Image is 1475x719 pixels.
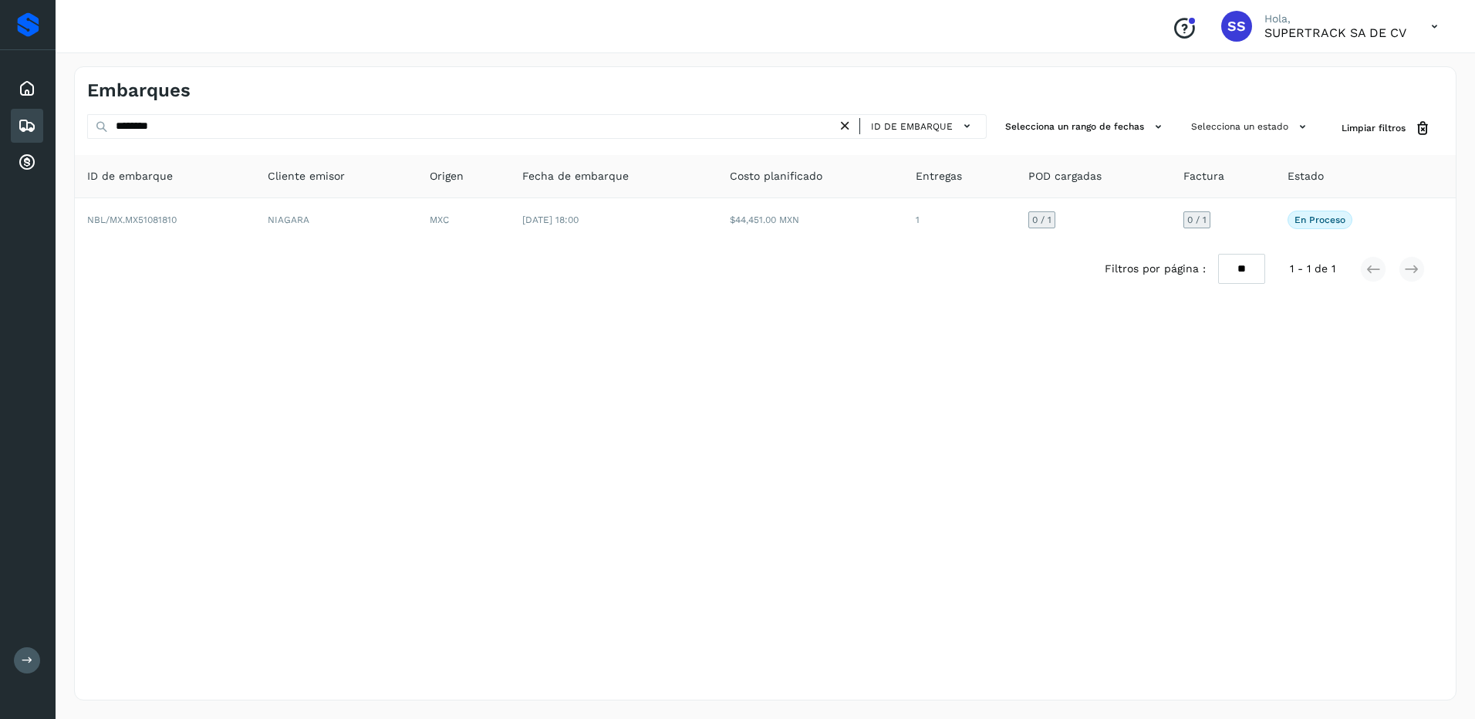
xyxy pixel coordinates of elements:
span: NBL/MX.MX51081810 [87,214,177,225]
span: 0 / 1 [1032,215,1051,224]
span: ID de embarque [87,168,173,184]
span: Estado [1288,168,1324,184]
div: Embarques [11,109,43,143]
span: Limpiar filtros [1342,121,1406,135]
td: $44,451.00 MXN [717,198,903,241]
span: Fecha de embarque [522,168,629,184]
p: Hola, [1264,12,1406,25]
td: 1 [903,198,1016,241]
button: ID de embarque [866,115,980,137]
span: ID de embarque [871,120,953,133]
button: Selecciona un rango de fechas [999,114,1173,140]
span: POD cargadas [1028,168,1102,184]
button: Selecciona un estado [1185,114,1317,140]
p: En proceso [1294,214,1345,225]
span: Filtros por página : [1105,261,1206,277]
span: Entregas [916,168,962,184]
span: Origen [430,168,464,184]
span: 0 / 1 [1187,215,1207,224]
div: Inicio [11,72,43,106]
p: SUPERTRACK SA DE CV [1264,25,1406,40]
span: [DATE] 18:00 [522,214,579,225]
span: Costo planificado [730,168,822,184]
td: NIAGARA [255,198,417,241]
h4: Embarques [87,79,191,102]
div: Cuentas por cobrar [11,146,43,180]
button: Limpiar filtros [1329,114,1443,143]
span: Cliente emisor [268,168,345,184]
span: Factura [1183,168,1224,184]
span: 1 - 1 de 1 [1290,261,1335,277]
td: MXC [417,198,510,241]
